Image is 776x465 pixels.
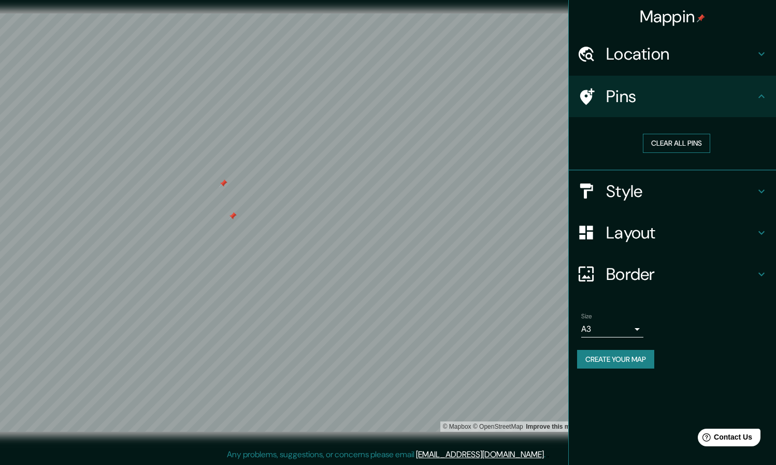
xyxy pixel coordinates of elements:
[643,134,710,153] button: Clear all pins
[606,181,755,202] h4: Style
[526,423,577,430] a: Map feedback
[581,321,643,337] div: A3
[545,448,547,461] div: .
[547,448,549,461] div: .
[569,76,776,117] div: Pins
[569,212,776,253] div: Layout
[640,6,706,27] h4: Mappin
[581,312,592,320] label: Size
[606,86,755,107] h4: Pins
[577,350,654,369] button: Create your map
[443,423,471,430] a: Mapbox
[416,449,544,460] a: [EMAIL_ADDRESS][DOMAIN_NAME]
[606,44,755,64] h4: Location
[569,253,776,295] div: Border
[473,423,523,430] a: OpenStreetMap
[569,171,776,212] div: Style
[569,33,776,75] div: Location
[606,222,755,243] h4: Layout
[606,264,755,285] h4: Border
[697,14,705,22] img: pin-icon.png
[684,425,765,454] iframe: Help widget launcher
[227,448,545,461] p: Any problems, suggestions, or concerns please email .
